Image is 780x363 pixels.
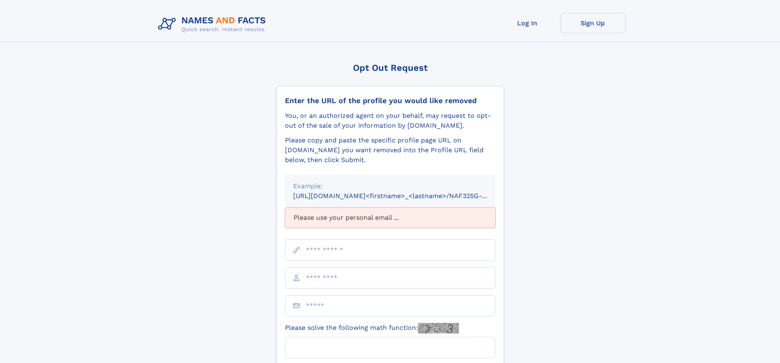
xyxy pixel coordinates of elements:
img: Logo Names and Facts [155,13,273,35]
a: Sign Up [560,13,626,33]
label: Please solve the following math function: [285,323,459,334]
div: Please copy and paste the specific profile page URL on [DOMAIN_NAME] you want removed into the Pr... [285,135,495,165]
small: [URL][DOMAIN_NAME]<firstname>_<lastname>/NAF325G-xxxxxxxx [293,192,511,200]
div: Example: [293,181,487,191]
a: Log In [495,13,560,33]
div: Please use your personal email ... [285,207,495,228]
div: Enter the URL of the profile you would like removed [285,96,495,105]
div: You, or an authorized agent on your behalf, may request to opt-out of the sale of your informatio... [285,111,495,131]
div: Opt Out Request [276,63,504,73]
